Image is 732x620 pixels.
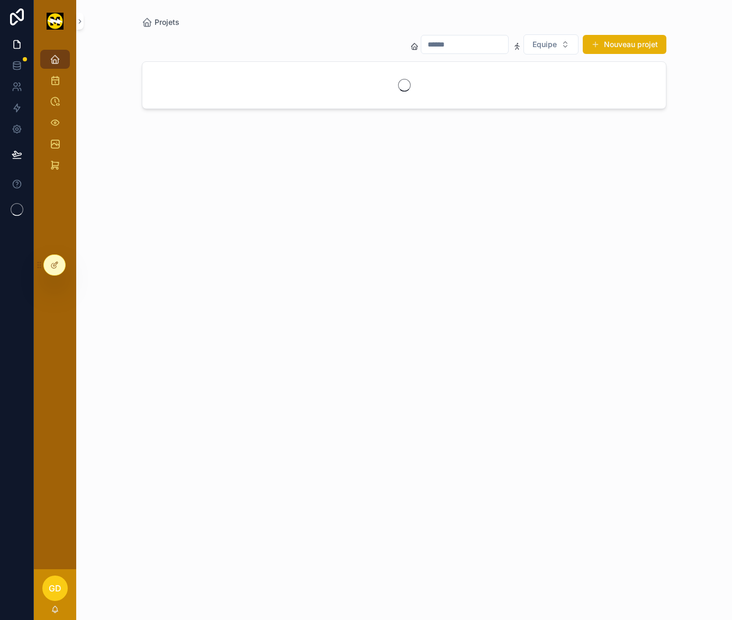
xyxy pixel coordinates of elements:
span: Projets [155,17,179,28]
span: GD [49,582,61,595]
button: Nouveau projet [583,35,666,54]
img: App logo [47,13,64,30]
span: Equipe [532,39,557,50]
button: Select Button [523,34,579,54]
div: scrollable content [34,42,76,188]
a: Projets [142,17,179,28]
